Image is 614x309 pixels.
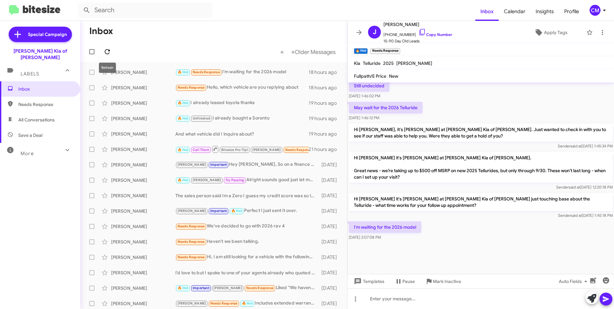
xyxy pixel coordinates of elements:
span: Needs Response [193,70,220,74]
span: Kia [354,60,360,66]
div: [DATE] [319,300,342,307]
span: Special Campaign [28,31,67,38]
button: Templates [347,276,390,287]
p: Hi [PERSON_NAME], it's [PERSON_NAME] at [PERSON_NAME] Kia of [PERSON_NAME]. Just wanted to check ... [349,124,613,142]
div: 18 hours ago [309,84,342,91]
div: 19 hours ago [309,100,342,106]
div: Refresh [99,63,116,73]
div: CM [590,5,601,16]
span: Needs Response [178,240,205,244]
div: [DATE] [319,208,342,214]
div: [PERSON_NAME] [111,254,175,260]
span: Apply Tags [544,27,567,38]
button: CM [584,5,607,16]
span: Needs Response [18,101,73,108]
div: [PERSON_NAME] [111,285,175,291]
div: Any updates on eta [175,145,309,153]
button: Apply Tags [518,27,583,38]
span: Older Messages [295,49,336,56]
div: [PERSON_NAME] [111,239,175,245]
span: « [280,48,284,56]
div: [DATE] [319,192,342,199]
span: said at [571,213,582,218]
span: Needs Response [285,148,312,152]
div: Hi, I am still looking for a vehicle with the following config: Kia [DATE] SX-Prestige Hybrid Ext... [175,253,319,261]
span: Bitesize Pro-Tip! [221,148,248,152]
span: said at [570,144,582,148]
span: [DATE] 1:46:02 PM [349,93,380,98]
div: [DATE] [319,177,342,183]
div: Hello, which vehicle are you replying about [175,84,309,91]
div: 21 hours ago [309,146,342,153]
div: I’d love to but I spoke to one of your agents already who quoted me $650 with nothing out of pock... [175,269,319,276]
span: New [389,73,398,79]
span: 🔥 Hot [178,286,189,290]
span: [PERSON_NAME] [178,301,206,305]
span: Labels [21,71,39,77]
p: Hi [PERSON_NAME] it's [PERSON_NAME] at [PERSON_NAME] Kia of [PERSON_NAME]. Great news - we’re tak... [349,152,613,183]
div: [PERSON_NAME] [111,69,175,75]
div: [PERSON_NAME] [111,115,175,122]
span: 🔥 Hot [178,70,189,74]
div: I'm waiting for the 2026 model [175,68,309,76]
span: 🔥 Hot [178,116,189,120]
span: Insights [531,2,559,21]
a: Calendar [499,2,531,21]
span: Telluride [363,60,381,66]
span: J [373,27,376,37]
button: Pause [390,276,420,287]
div: Alright sounds good just let me know! [175,176,319,184]
input: Search [78,3,213,18]
span: Try Pausing [225,178,244,182]
div: I already bought a Sorento [175,115,309,122]
span: Inbox [18,86,73,92]
span: Needs Response [210,301,238,305]
div: [DATE] [319,254,342,260]
div: [PERSON_NAME] [111,269,175,276]
span: Needs Response [178,224,205,228]
span: 15-90 Day Old Leads [383,38,452,44]
nav: Page navigation example [277,45,339,58]
p: May wait for the 2026 Telluride [349,102,423,113]
span: Needs Response [178,255,205,259]
span: Auto Fields [559,276,590,287]
div: I already leased toyota thanks [175,99,309,107]
div: [PERSON_NAME] [111,146,175,153]
p: Hi [PERSON_NAME] it's [PERSON_NAME] at [PERSON_NAME] Kia of [PERSON_NAME] just touching base abou... [349,193,613,211]
span: Important [193,286,209,290]
a: Inbox [475,2,499,21]
div: [PERSON_NAME] [111,223,175,230]
div: Liked “We haven't put it on our lot yet; it's supposed to be priced in the mid-30s.” [175,284,319,292]
span: More [21,151,34,156]
button: Auto Fields [554,276,595,287]
div: [PERSON_NAME] [111,177,175,183]
button: Mark Inactive [420,276,466,287]
span: Needs Response [246,286,274,290]
div: [DATE] [319,162,342,168]
a: Copy Number [418,32,452,37]
a: Profile [559,2,584,21]
span: [PERSON_NAME] [178,209,206,213]
span: Templates [353,276,384,287]
span: [PERSON_NAME] [383,21,452,28]
div: Perfect I just sent it over. [175,207,319,215]
span: [DATE] 1:46:12 PM [349,115,379,120]
div: [PERSON_NAME] [111,300,175,307]
div: [PERSON_NAME] [111,131,175,137]
span: Needs Response [178,85,205,90]
span: Call Them [193,148,209,152]
span: [PERSON_NAME] [214,286,242,290]
p: I'm waiting for the 2026 model [349,221,421,233]
div: [DATE] [319,223,342,230]
span: said at [569,185,580,190]
button: Previous [276,45,288,58]
span: 2025 [383,60,394,66]
div: 18 hours ago [309,69,342,75]
div: [DATE] [319,269,342,276]
span: 🔥 Hot [178,148,189,152]
h1: Inbox [89,26,113,36]
div: [PERSON_NAME] [111,192,175,199]
div: [DATE] [319,285,342,291]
